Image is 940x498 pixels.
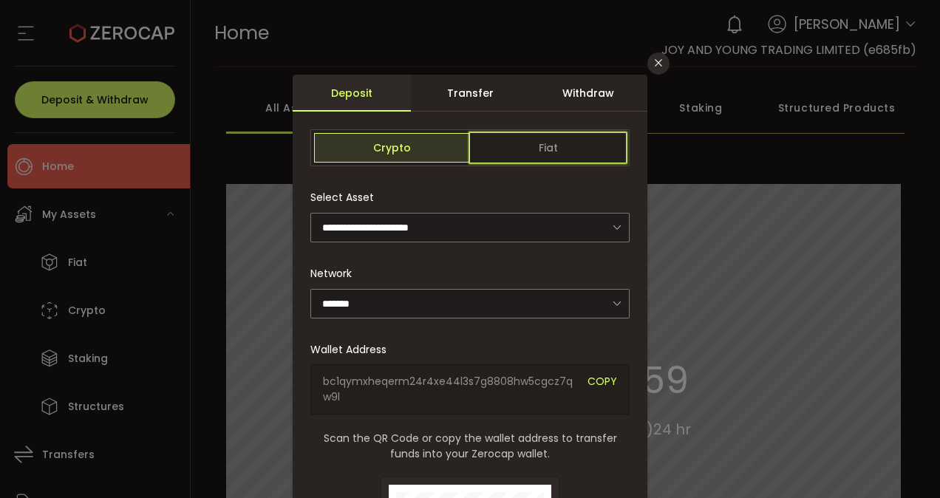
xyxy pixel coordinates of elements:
[310,190,383,205] label: Select Asset
[310,431,630,462] span: Scan the QR Code or copy the wallet address to transfer funds into your Zerocap wallet.
[411,75,529,112] div: Transfer
[310,266,361,281] label: Network
[587,374,617,405] span: COPY
[647,52,670,75] button: Close
[529,75,647,112] div: Withdraw
[293,75,411,112] div: Deposit
[323,374,576,405] span: bc1qymxheqerm24r4xe44l3s7g8808hw5cgcz7qw9l
[314,133,470,163] span: Crypto
[310,342,395,357] label: Wallet Address
[470,133,626,163] span: Fiat
[760,338,940,498] iframe: Chat Widget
